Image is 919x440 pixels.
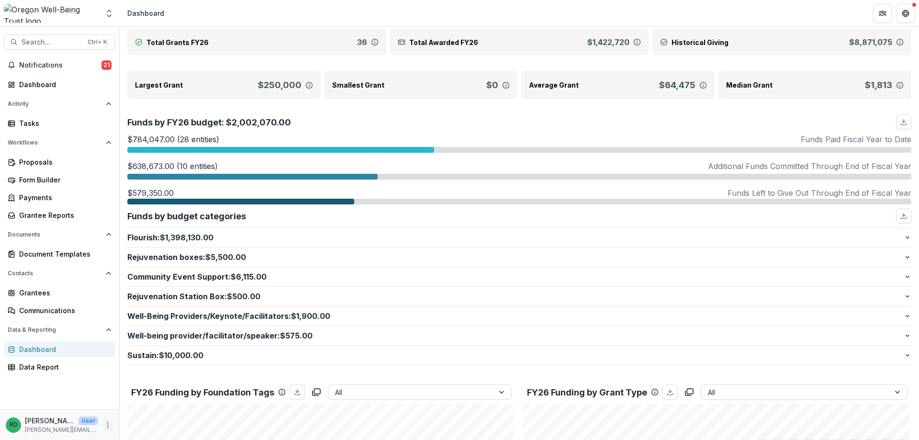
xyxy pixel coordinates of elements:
[19,344,108,354] div: Dashboard
[19,157,108,167] div: Proposals
[4,359,115,375] a: Data Report
[127,228,911,247] button: Flourish:$1,398,130.00
[19,79,108,90] div: Dashboard
[8,327,102,333] span: Data & Reporting
[8,270,102,277] span: Contacts
[529,80,579,90] p: Average Grant
[10,422,18,428] div: Rachel Drushella
[659,79,695,91] p: $64,475
[4,57,115,73] button: Notifications21
[682,384,697,400] button: copy to clipboard
[4,303,115,318] a: Communications
[127,306,911,326] button: Well-Being Providers/Keynote/Facilitators:$1,900.00
[127,116,291,129] p: Funds by FY26 budget: $2,002,070.00
[309,384,324,400] button: copy to clipboard
[127,251,904,263] p: Rejuvenation boxes : $5,500.00
[131,386,274,399] p: FY26 Funding by Foundation Tags
[78,417,98,425] p: User
[4,207,115,223] a: Grantee Reports
[127,271,904,282] p: Community Event Support : $6,115.00
[25,426,98,434] p: [PERSON_NAME][EMAIL_ADDRESS][DOMAIN_NAME]
[19,305,108,316] div: Communications
[127,134,219,145] p: $784,047.00 (28 entities)
[19,210,108,220] div: Grantee Reports
[865,79,892,91] p: $1,813
[102,4,116,23] button: Open entity switcher
[127,8,164,18] div: Dashboard
[587,36,629,48] p: $1,422,720
[127,346,911,365] button: Sustain:$10,000.00
[486,79,498,91] p: $0
[4,341,115,357] a: Dashboard
[4,34,115,50] button: Search...
[127,310,904,322] p: Well-Being Providers/Keynote/Facilitators : $1,900.00
[873,4,892,23] button: Partners
[4,266,115,281] button: Open Contacts
[4,154,115,170] a: Proposals
[127,291,904,302] p: Rejuvenation Station Box : $500.00
[127,210,246,223] p: Funds by budget categories
[896,114,911,130] button: download
[4,77,115,92] a: Dashboard
[127,187,174,199] p: $579,350.00
[409,37,478,47] p: Total Awarded FY26
[728,187,911,199] p: Funds Left to Give Out Through End of Fiscal Year
[662,384,678,400] button: download
[135,80,183,90] p: Largest Grant
[290,384,305,400] button: download
[357,36,367,48] p: 36
[127,160,218,172] p: $638,673.00 (10 entities)
[801,134,911,145] p: Funds Paid Fiscal Year to Date
[896,4,915,23] button: Get Help
[4,246,115,262] a: Document Templates
[672,37,728,47] p: Historical Giving
[726,80,773,90] p: Median Grant
[4,96,115,112] button: Open Activity
[127,326,911,345] button: Well-being provider/facilitator/speaker:$575.00
[4,135,115,150] button: Open Workflows
[4,4,99,23] img: Oregon Well-Being Trust logo
[4,172,115,188] a: Form Builder
[4,285,115,301] a: Grantees
[708,160,911,172] p: Additional Funds Committed Through End of Fiscal Year
[849,36,892,48] p: $8,871,075
[127,350,904,361] p: Sustain : $10,000.00
[146,37,209,47] p: Total Grants FY26
[896,208,911,224] button: download
[19,362,108,372] div: Data Report
[127,232,904,243] p: Flourish : $1,398,130.00
[19,288,108,298] div: Grantees
[19,118,108,128] div: Tasks
[19,61,101,69] span: Notifications
[8,231,102,238] span: Documents
[4,322,115,338] button: Open Data & Reporting
[19,249,108,259] div: Document Templates
[19,175,108,185] div: Form Builder
[527,386,647,399] p: FY26 Funding by Grant Type
[332,80,384,90] p: Smallest Grant
[8,139,102,146] span: Workflows
[19,192,108,203] div: Payments
[8,101,102,107] span: Activity
[127,330,904,341] p: Well-being provider/facilitator/speaker : $575.00
[102,419,113,431] button: More
[127,267,911,286] button: Community Event Support:$6,115.00
[4,227,115,242] button: Open Documents
[258,79,302,91] p: $250,000
[86,37,109,47] div: Ctrl + K
[25,416,75,426] p: [PERSON_NAME]
[127,248,911,267] button: Rejuvenation boxes:$5,500.00
[4,190,115,205] a: Payments
[127,287,911,306] button: Rejuvenation Station Box:$500.00
[101,60,112,70] span: 21
[22,38,82,46] span: Search...
[4,115,115,131] a: Tasks
[123,6,168,20] nav: breadcrumb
